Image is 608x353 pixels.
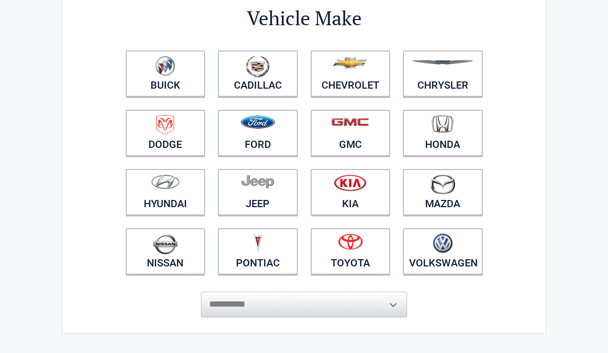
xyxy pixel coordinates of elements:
a: Hyundai [126,170,206,216]
h2: Vehicle Make [119,6,489,32]
img: nissan [153,234,178,255]
a: Chevrolet [311,51,391,97]
img: cadillac [246,56,269,78]
img: chevrolet [333,58,367,69]
img: kia [334,175,366,192]
a: Buick [126,51,206,97]
a: Ford [218,110,298,157]
img: chrysler [411,61,474,65]
a: Nissan [126,229,206,275]
a: Toyota [311,229,391,275]
a: Volkswagen [403,229,483,275]
img: buick [155,56,175,77]
img: jeep [241,175,274,189]
a: Kia [311,170,391,216]
a: Jeep [218,170,298,216]
img: dodge [156,115,174,136]
img: volkswagen [433,234,453,254]
img: pontiac [252,234,263,254]
a: Pontiac [218,229,298,275]
img: hyundai [151,175,180,190]
a: Honda [403,110,483,157]
a: Mazda [403,170,483,216]
img: toyota [338,234,363,250]
img: mazda [430,175,455,195]
img: gmc [331,118,369,127]
a: Dodge [126,110,206,157]
a: GMC [311,110,391,157]
img: honda [432,115,453,133]
img: ford [241,116,275,129]
a: Cadillac [218,51,298,97]
a: Chrysler [403,51,483,97]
